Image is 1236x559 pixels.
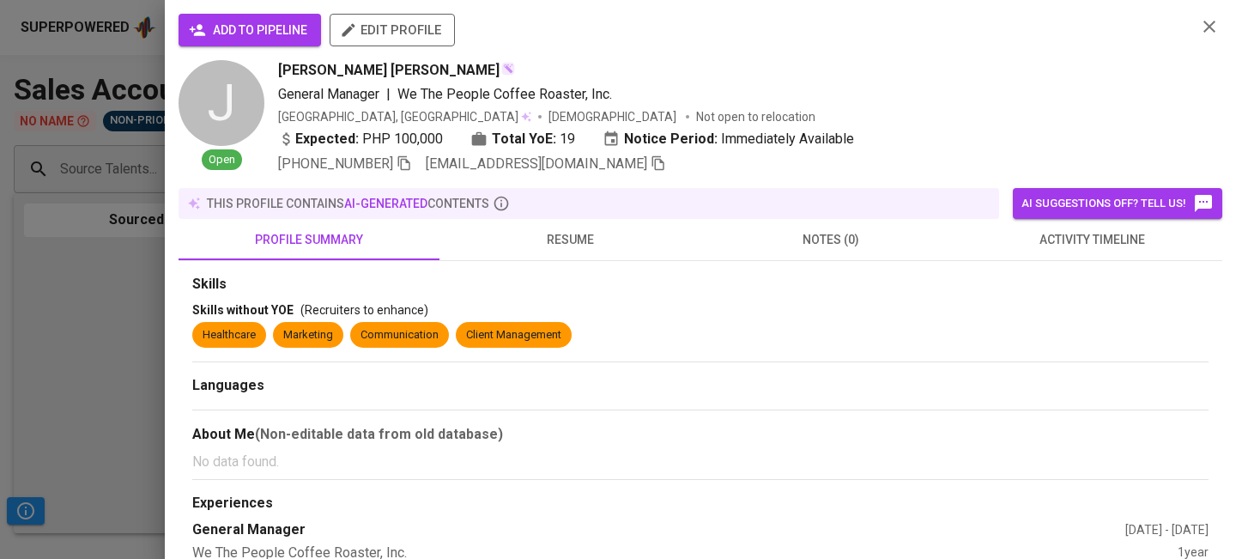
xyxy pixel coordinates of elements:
div: Immediately Available [603,129,854,149]
div: Languages [192,376,1209,396]
div: J [179,60,264,146]
p: No data found. [192,452,1209,472]
span: [PHONE_NUMBER] [278,155,393,172]
div: Experiences [192,494,1209,513]
button: add to pipeline [179,14,321,46]
span: notes (0) [711,229,951,251]
span: AI-generated [344,197,427,210]
span: Skills without YOE [192,303,294,317]
span: 19 [560,129,575,149]
a: edit profile [330,22,455,36]
span: add to pipeline [192,20,307,41]
div: General Manager [192,520,1125,540]
span: | [386,84,391,105]
b: Notice Period: [624,129,718,149]
span: General Manager [278,86,379,102]
div: Healthcare [203,327,256,343]
span: [DEMOGRAPHIC_DATA] [548,108,679,125]
button: edit profile [330,14,455,46]
div: PHP 100,000 [278,129,443,149]
span: [EMAIL_ADDRESS][DOMAIN_NAME] [426,155,647,172]
div: About Me [192,424,1209,445]
div: Marketing [283,327,333,343]
b: Total YoE: [492,129,556,149]
div: Skills [192,275,1209,295]
span: (Recruiters to enhance) [300,303,428,317]
b: Expected: [295,129,359,149]
p: Not open to relocation [696,108,815,125]
button: AI suggestions off? Tell us! [1013,188,1222,219]
span: Open [202,152,242,168]
span: profile summary [189,229,429,251]
p: this profile contains contents [207,195,489,212]
span: [PERSON_NAME] [PERSON_NAME] [278,60,500,81]
span: resume [450,229,690,251]
img: magic_wand.svg [501,62,515,76]
div: [DATE] - [DATE] [1125,521,1209,538]
div: Communication [360,327,439,343]
span: AI suggestions off? Tell us! [1021,193,1214,214]
div: Client Management [466,327,561,343]
span: We The People Coffee Roaster, Inc. [397,86,612,102]
span: activity timeline [972,229,1212,251]
span: edit profile [343,19,441,41]
b: (Non-editable data from old database) [255,426,503,442]
div: [GEOGRAPHIC_DATA], [GEOGRAPHIC_DATA] [278,108,531,125]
